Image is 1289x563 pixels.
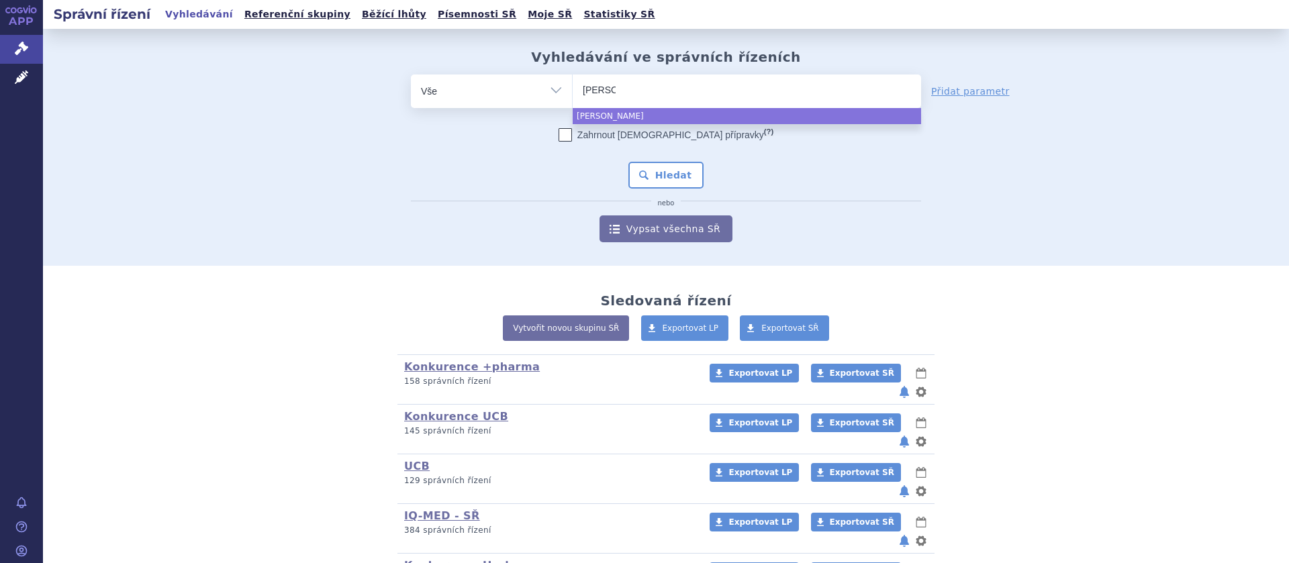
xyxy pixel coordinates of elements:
[524,5,576,23] a: Moje SŘ
[830,468,894,477] span: Exportovat SŘ
[898,384,911,400] button: notifikace
[710,513,799,531] a: Exportovat LP
[404,425,692,437] p: 145 správních řízení
[404,410,508,423] a: Konkurence UCB
[404,376,692,387] p: 158 správních řízení
[710,463,799,482] a: Exportovat LP
[914,514,928,530] button: lhůty
[914,384,928,400] button: nastavení
[811,513,901,531] a: Exportovat SŘ
[830,517,894,527] span: Exportovat SŘ
[728,517,792,527] span: Exportovat LP
[710,364,799,382] a: Exportovat LP
[830,418,894,427] span: Exportovat SŘ
[404,360,540,373] a: Konkurence +pharma
[503,315,629,341] a: Vytvořit novou skupinu SŘ
[573,108,921,124] li: [PERSON_NAME]
[914,464,928,480] button: lhůty
[240,5,354,23] a: Referenční skupiny
[811,413,901,432] a: Exportovat SŘ
[761,323,819,333] span: Exportovat SŘ
[914,365,928,381] button: lhůty
[404,509,480,522] a: IQ-MED - SŘ
[710,413,799,432] a: Exportovat LP
[641,315,729,341] a: Exportovat LP
[898,533,911,549] button: notifikace
[651,199,681,207] i: nebo
[43,5,161,23] h2: Správní řízení
[404,475,692,487] p: 129 správních řízení
[628,162,704,189] button: Hledat
[914,533,928,549] button: nastavení
[579,5,659,23] a: Statistiky SŘ
[931,85,1010,98] a: Přidat parametr
[811,364,901,382] a: Exportovat SŘ
[600,215,732,242] a: Vypsat všechna SŘ
[898,483,911,499] button: notifikace
[434,5,520,23] a: Písemnosti SŘ
[600,293,731,309] h2: Sledovaná řízení
[728,418,792,427] span: Exportovat LP
[914,433,928,450] button: nastavení
[663,323,719,333] span: Exportovat LP
[559,128,773,142] label: Zahrnout [DEMOGRAPHIC_DATA] přípravky
[830,368,894,378] span: Exportovat SŘ
[811,463,901,482] a: Exportovat SŘ
[531,49,801,65] h2: Vyhledávání ve správních řízeních
[764,127,773,136] abbr: (?)
[404,525,692,536] p: 384 správních řízení
[914,483,928,499] button: nastavení
[358,5,430,23] a: Běžící lhůty
[728,468,792,477] span: Exportovat LP
[161,5,237,23] a: Vyhledávání
[740,315,829,341] a: Exportovat SŘ
[404,460,430,472] a: UCB
[914,415,928,431] button: lhůty
[898,433,911,450] button: notifikace
[728,368,792,378] span: Exportovat LP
